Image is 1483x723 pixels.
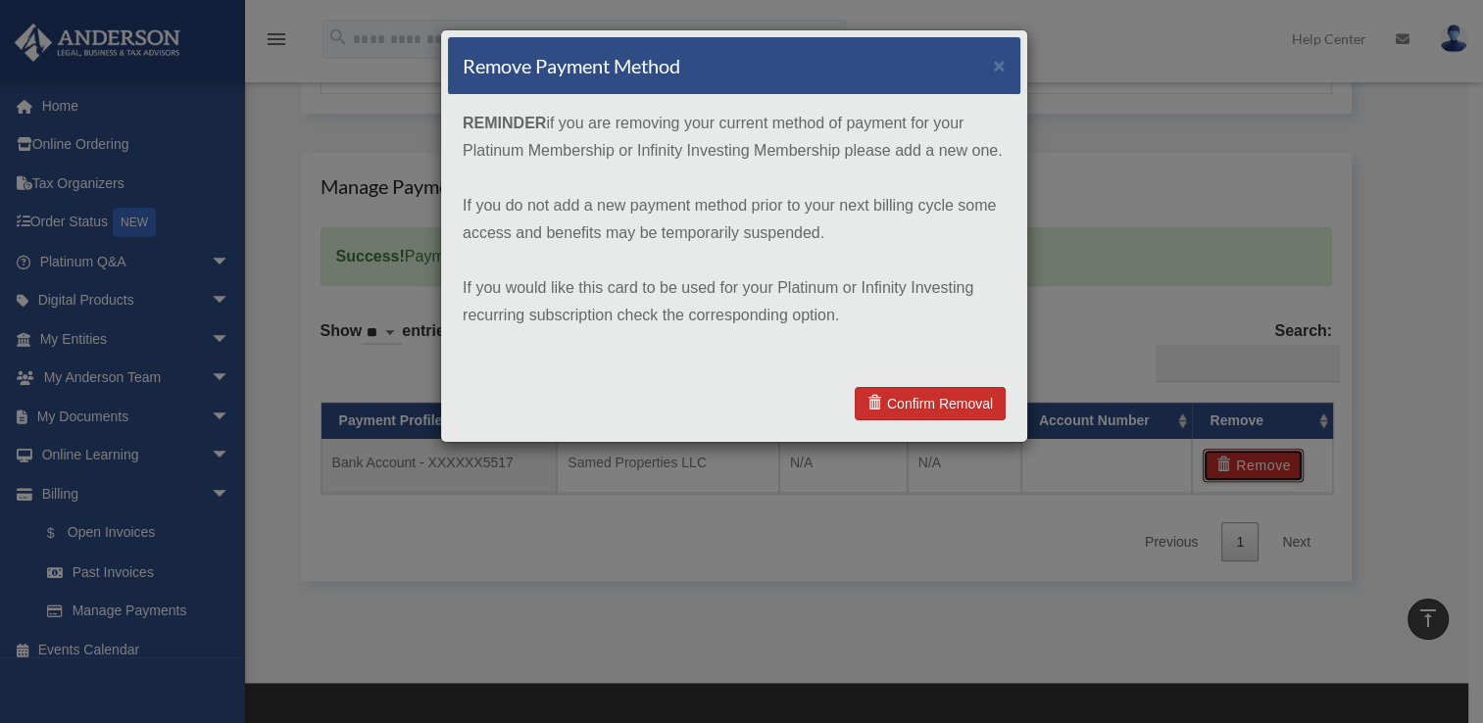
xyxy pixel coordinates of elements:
[448,95,1020,371] div: if you are removing your current method of payment for your Platinum Membership or Infinity Inves...
[855,387,1006,420] a: Confirm Removal
[463,115,546,131] strong: REMINDER
[463,192,1006,247] p: If you do not add a new payment method prior to your next billing cycle some access and benefits ...
[463,274,1006,329] p: If you would like this card to be used for your Platinum or Infinity Investing recurring subscrip...
[463,52,680,79] h4: Remove Payment Method
[993,55,1006,75] button: ×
